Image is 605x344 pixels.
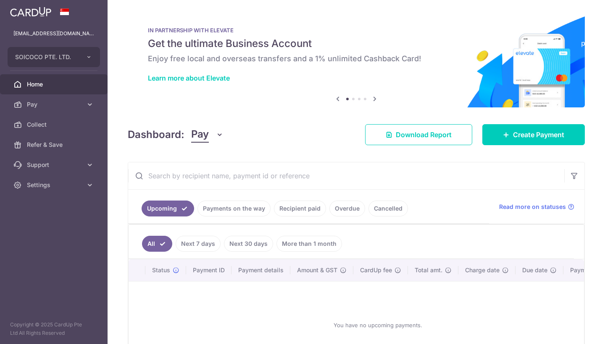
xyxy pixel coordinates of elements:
span: SOICOCO PTE. LTD. [15,53,77,61]
span: Pay [27,100,82,109]
input: Search by recipient name, payment id or reference [128,162,564,189]
span: Refer & Save [27,141,82,149]
th: Payment details [231,259,290,281]
a: Recipient paid [274,201,326,216]
a: Upcoming [142,201,194,216]
span: Create Payment [513,130,564,140]
a: Cancelled [368,201,408,216]
img: Renovation banner [128,13,585,107]
a: Learn more about Elevate [148,74,230,82]
span: Home [27,80,82,89]
span: Amount & GST [297,266,337,274]
a: Payments on the way [197,201,271,216]
span: Charge date [465,266,500,274]
span: CardUp fee [360,266,392,274]
span: Collect [27,120,82,129]
p: [EMAIL_ADDRESS][DOMAIN_NAME] [13,29,94,38]
img: CardUp [10,7,51,17]
p: IN PARTNERSHIP WITH ELEVATE [148,27,565,34]
span: Pay [191,127,209,143]
span: Total amt. [415,266,442,274]
a: Overdue [329,201,365,216]
h6: Enjoy free local and overseas transfers and a 1% unlimited Cashback Card! [148,54,565,64]
a: Create Payment [482,124,585,145]
button: SOICOCO PTE. LTD. [8,47,100,67]
a: More than 1 month [276,236,342,252]
span: Download Report [396,130,452,140]
a: Read more on statuses [499,203,574,211]
h4: Dashboard: [128,127,184,142]
span: Due date [522,266,547,274]
span: Read more on statuses [499,203,566,211]
a: Next 30 days [224,236,273,252]
a: Download Report [365,124,472,145]
span: Status [152,266,170,274]
h5: Get the ultimate Business Account [148,37,565,50]
th: Payment ID [186,259,231,281]
span: Support [27,161,82,169]
a: Next 7 days [176,236,221,252]
span: Settings [27,181,82,189]
a: All [142,236,172,252]
button: Pay [191,127,224,143]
